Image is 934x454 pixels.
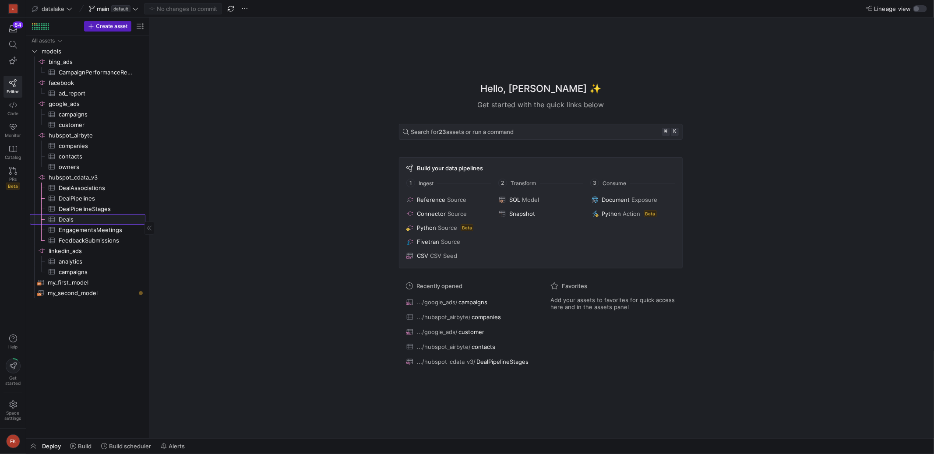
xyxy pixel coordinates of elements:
[30,141,145,151] div: Press SPACE to select this row.
[6,183,20,190] span: Beta
[30,288,145,298] a: my_second_model​​​​​​​​​​
[404,326,533,338] button: .../google_ads/customer
[417,343,471,350] span: .../hubspot_airbyte/
[59,257,135,267] span: analytics​​​​​​​​​
[9,176,17,182] span: PRs
[441,238,460,245] span: Source
[4,98,22,120] a: Code
[404,341,533,352] button: .../hubspot_airbyte/contacts
[4,355,22,389] button: Getstarted
[30,277,145,288] div: Press SPACE to select this row.
[59,225,135,235] span: EngagementsMeetings​​​​​​​​​
[458,299,487,306] span: campaigns
[509,210,535,217] span: Snapshot
[30,277,145,288] a: my_first_model​​​​​​​​​​
[4,120,22,141] a: Monitor
[417,196,445,203] span: Reference
[59,88,135,99] span: ad_report​​​​​​​​​
[6,434,20,448] div: FK
[30,56,145,67] div: Press SPACE to select this row.
[30,130,145,141] div: Press SPACE to select this row.
[644,210,657,217] span: Beta
[404,311,533,323] button: .../hubspot_airbyte/companies
[78,443,92,450] span: Build
[49,130,144,141] span: hubspot_airbyte​​​​​​​​
[97,5,109,12] span: main
[59,194,135,204] span: DealPipelines​​​​​​​​​
[602,196,630,203] span: Document
[30,172,145,183] div: Press SPACE to select this row.
[30,67,145,77] a: CampaignPerformanceReport​​​​​​​​​
[49,99,144,109] span: google_ads​​​​​​​​
[30,99,145,109] div: Press SPACE to select this row.
[157,439,189,454] button: Alerts
[7,344,18,349] span: Help
[111,5,130,12] span: default
[30,204,145,214] div: Press SPACE to select this row.
[411,128,514,135] span: Search for assets or run a command
[416,282,462,289] span: Recently opened
[9,4,18,13] div: C
[49,78,144,88] span: facebook​​​​​​​​
[404,356,533,367] button: .../hubspot_cdata_v3/DealPipelineStages
[30,99,145,109] a: google_ads​​​​​​​​
[417,252,428,259] span: CSV
[405,222,492,233] button: PythonSourceBeta
[84,21,131,32] button: Create asset
[509,196,520,203] span: SQL
[13,21,23,28] div: 64
[30,256,145,267] div: Press SPACE to select this row.
[30,172,145,183] a: hubspot_cdata_v3​​​​​​​​
[439,128,446,135] strong: 23
[461,224,473,231] span: Beta
[417,328,458,335] span: .../google_ads/
[476,358,529,365] span: DealPipelineStages
[42,443,61,450] span: Deploy
[447,196,466,203] span: Source
[405,208,492,219] button: ConnectorSource
[458,328,484,335] span: customer
[97,439,155,454] button: Build scheduler
[405,236,492,247] button: FivetranSource
[30,109,145,120] a: campaigns​​​​​​​​​
[30,120,145,130] div: Press SPACE to select this row.
[417,165,483,172] span: Build your data pipelines
[5,155,21,160] span: Catalog
[30,162,145,172] a: owners​​​​​​​​​
[497,194,584,205] button: SQLModel
[42,5,64,12] span: datalake
[448,210,467,217] span: Source
[671,128,679,136] kbd: k
[30,77,145,88] div: Press SPACE to select this row.
[30,67,145,77] div: Press SPACE to select this row.
[30,162,145,172] div: Press SPACE to select this row.
[602,210,621,217] span: Python
[30,225,145,235] div: Press SPACE to select this row.
[30,235,145,246] a: FeedbackSubmissions​​​​​​​​​
[417,210,446,217] span: Connector
[30,225,145,235] a: EngagementsMeetings​​​​​​​​​
[30,141,145,151] a: companies​​​​​​​​​
[30,88,145,99] a: ad_report​​​​​​​​​
[623,210,641,217] span: Action
[87,3,141,14] button: maindefault
[59,204,135,214] span: DealPipelineStages​​​​​​​​​
[59,183,135,193] span: DealAssociations​​​​​​​​​
[30,204,145,214] a: DealPipelineStages​​​​​​​​​
[417,299,458,306] span: .../google_ads/
[49,246,144,256] span: linkedin_ads​​​​​​​​
[30,193,145,204] div: Press SPACE to select this row.
[30,151,145,162] a: contacts​​​​​​​​​
[59,109,135,120] span: campaigns​​​​​​​​​
[5,410,21,421] span: Space settings
[30,120,145,130] a: customer​​​​​​​​​
[48,288,135,298] span: my_second_model​​​​​​​​​​
[59,215,135,225] span: Deals​​​​​​​​​
[438,224,457,231] span: Source
[4,141,22,163] a: Catalog
[59,236,135,246] span: FeedbackSubmissions​​​​​​​​​
[30,193,145,204] a: DealPipelines​​​​​​​​​
[522,196,539,203] span: Model
[30,77,145,88] a: facebook​​​​​​​​
[417,238,439,245] span: Fivetran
